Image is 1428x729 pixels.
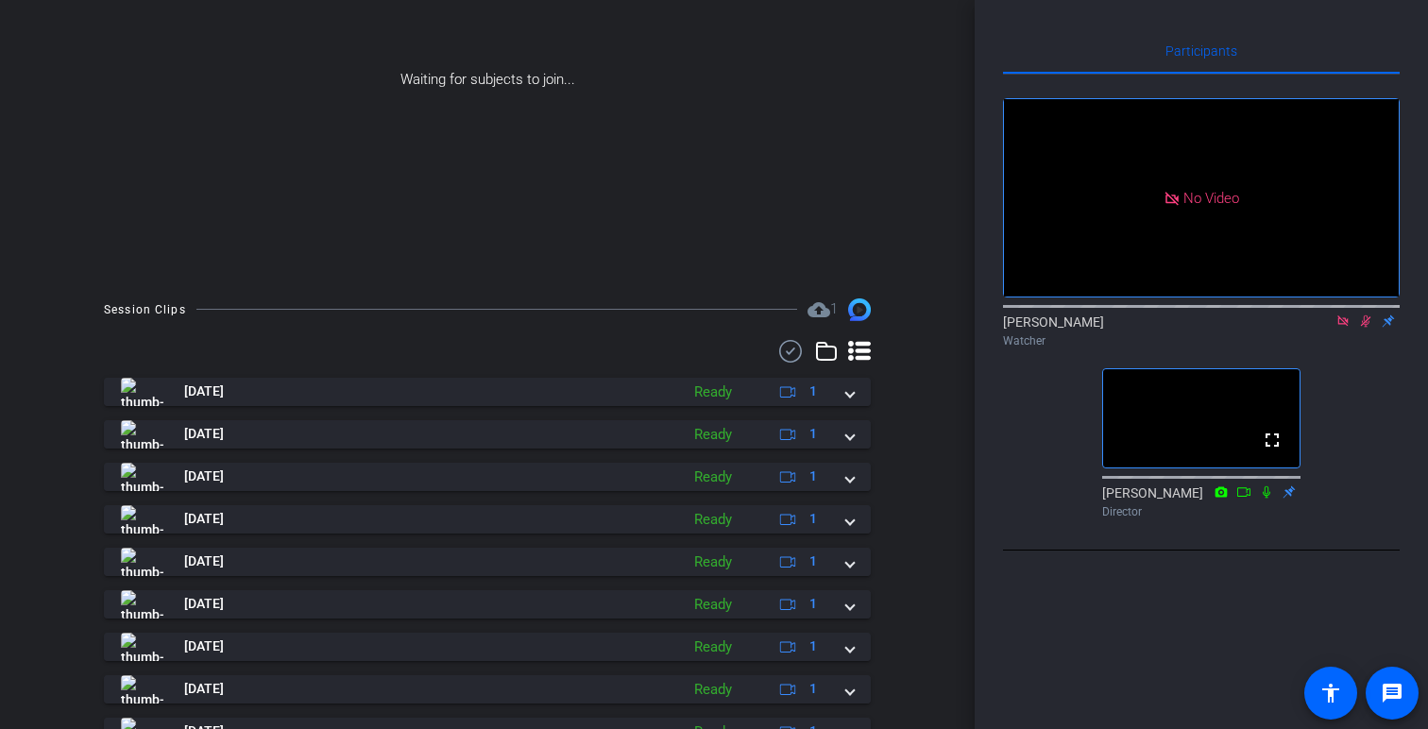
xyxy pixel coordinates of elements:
[184,551,224,571] span: [DATE]
[121,420,163,449] img: thumb-nail
[685,424,741,446] div: Ready
[104,548,871,576] mat-expansion-panel-header: thumb-nail[DATE]Ready1
[685,466,741,488] div: Ready
[104,590,871,619] mat-expansion-panel-header: thumb-nail[DATE]Ready1
[121,463,163,491] img: thumb-nail
[121,633,163,661] img: thumb-nail
[830,300,838,317] span: 1
[685,509,741,531] div: Ready
[685,679,741,701] div: Ready
[121,675,163,704] img: thumb-nail
[184,679,224,699] span: [DATE]
[1003,313,1400,349] div: [PERSON_NAME]
[184,509,224,529] span: [DATE]
[1165,44,1237,58] span: Participants
[104,675,871,704] mat-expansion-panel-header: thumb-nail[DATE]Ready1
[184,381,224,401] span: [DATE]
[1319,682,1342,704] mat-icon: accessibility
[121,378,163,406] img: thumb-nail
[809,381,817,401] span: 1
[807,298,838,321] span: Destinations for your clips
[104,505,871,534] mat-expansion-panel-header: thumb-nail[DATE]Ready1
[685,381,741,403] div: Ready
[184,594,224,614] span: [DATE]
[809,636,817,656] span: 1
[809,509,817,529] span: 1
[184,636,224,656] span: [DATE]
[104,300,186,319] div: Session Clips
[685,594,741,616] div: Ready
[1381,682,1403,704] mat-icon: message
[121,590,163,619] img: thumb-nail
[1003,332,1400,349] div: Watcher
[1102,483,1300,520] div: [PERSON_NAME]
[685,551,741,573] div: Ready
[104,633,871,661] mat-expansion-panel-header: thumb-nail[DATE]Ready1
[809,594,817,614] span: 1
[685,636,741,658] div: Ready
[1183,189,1239,206] span: No Video
[809,424,817,444] span: 1
[1102,503,1300,520] div: Director
[807,298,830,321] mat-icon: cloud_upload
[809,679,817,699] span: 1
[809,551,817,571] span: 1
[809,466,817,486] span: 1
[104,420,871,449] mat-expansion-panel-header: thumb-nail[DATE]Ready1
[184,466,224,486] span: [DATE]
[1261,429,1283,451] mat-icon: fullscreen
[848,298,871,321] img: Session clips
[104,378,871,406] mat-expansion-panel-header: thumb-nail[DATE]Ready1
[121,505,163,534] img: thumb-nail
[104,463,871,491] mat-expansion-panel-header: thumb-nail[DATE]Ready1
[184,424,224,444] span: [DATE]
[121,548,163,576] img: thumb-nail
